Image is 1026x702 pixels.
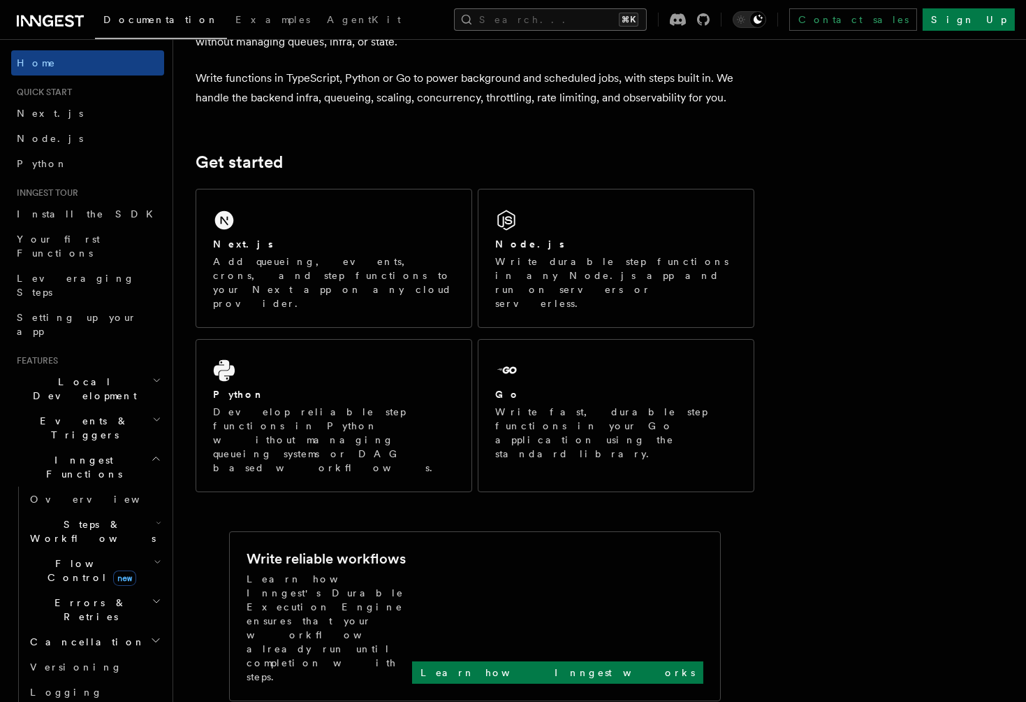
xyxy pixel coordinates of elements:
[235,14,310,25] span: Examples
[478,189,754,328] a: Node.jsWrite durable step functions in any Node.js app and run on servers or serverless.
[454,8,647,31] button: Search...⌘K
[24,557,154,585] span: Flow Control
[11,408,164,447] button: Events & Triggers
[11,453,151,481] span: Inngest Functions
[789,8,917,31] a: Contact sales
[318,4,409,38] a: AgentKit
[495,237,564,251] h2: Node.js
[733,11,766,28] button: Toggle dark mode
[11,355,58,366] span: Features
[11,227,164,266] a: Your first Functions
[196,69,754,108] p: Write functions in TypeScript, Python or Go to power background and scheduled jobs, with steps bu...
[30,494,174,505] span: Overview
[11,414,152,442] span: Events & Triggers
[923,8,1015,31] a: Sign Up
[495,405,737,461] p: Write fast, durable step functions in your Go application using the standard library.
[24,517,156,545] span: Steps & Workflows
[495,387,520,401] h2: Go
[11,151,164,176] a: Python
[213,405,455,475] p: Develop reliable step functions in Python without managing queueing systems or DAG based workflows.
[113,571,136,586] span: new
[11,187,78,199] span: Inngest tour
[11,126,164,151] a: Node.js
[17,56,56,70] span: Home
[17,312,137,337] span: Setting up your app
[17,158,68,169] span: Python
[30,687,103,698] span: Logging
[17,108,83,119] span: Next.js
[24,512,164,551] button: Steps & Workflows
[95,4,227,39] a: Documentation
[11,447,164,487] button: Inngest Functions
[247,572,412,684] p: Learn how Inngest's Durable Execution Engine ensures that your workflow already run until complet...
[24,654,164,680] a: Versioning
[17,208,161,220] span: Install the SDK
[11,369,164,408] button: Local Development
[412,661,703,684] a: Learn how Inngest works
[420,666,695,680] p: Learn how Inngest works
[213,255,455,310] p: Add queueing, events, crons, and step functions to your Next app on any cloud provider.
[196,189,472,328] a: Next.jsAdd queueing, events, crons, and step functions to your Next app on any cloud provider.
[17,234,100,259] span: Your first Functions
[11,50,164,76] a: Home
[495,255,737,310] p: Write durable step functions in any Node.js app and run on servers or serverless.
[24,635,145,649] span: Cancellation
[11,305,164,344] a: Setting up your app
[327,14,401,25] span: AgentKit
[11,87,72,98] span: Quick start
[24,487,164,512] a: Overview
[30,661,122,673] span: Versioning
[103,14,219,25] span: Documentation
[227,4,318,38] a: Examples
[17,273,135,298] span: Leveraging Steps
[213,387,265,401] h2: Python
[11,375,152,403] span: Local Development
[213,237,273,251] h2: Next.js
[24,596,152,624] span: Errors & Retries
[17,133,83,144] span: Node.js
[247,549,406,568] h2: Write reliable workflows
[24,551,164,590] button: Flow Controlnew
[196,339,472,492] a: PythonDevelop reliable step functions in Python without managing queueing systems or DAG based wo...
[11,266,164,305] a: Leveraging Steps
[478,339,754,492] a: GoWrite fast, durable step functions in your Go application using the standard library.
[24,590,164,629] button: Errors & Retries
[24,629,164,654] button: Cancellation
[11,101,164,126] a: Next.js
[619,13,638,27] kbd: ⌘K
[11,201,164,227] a: Install the SDK
[196,152,283,172] a: Get started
